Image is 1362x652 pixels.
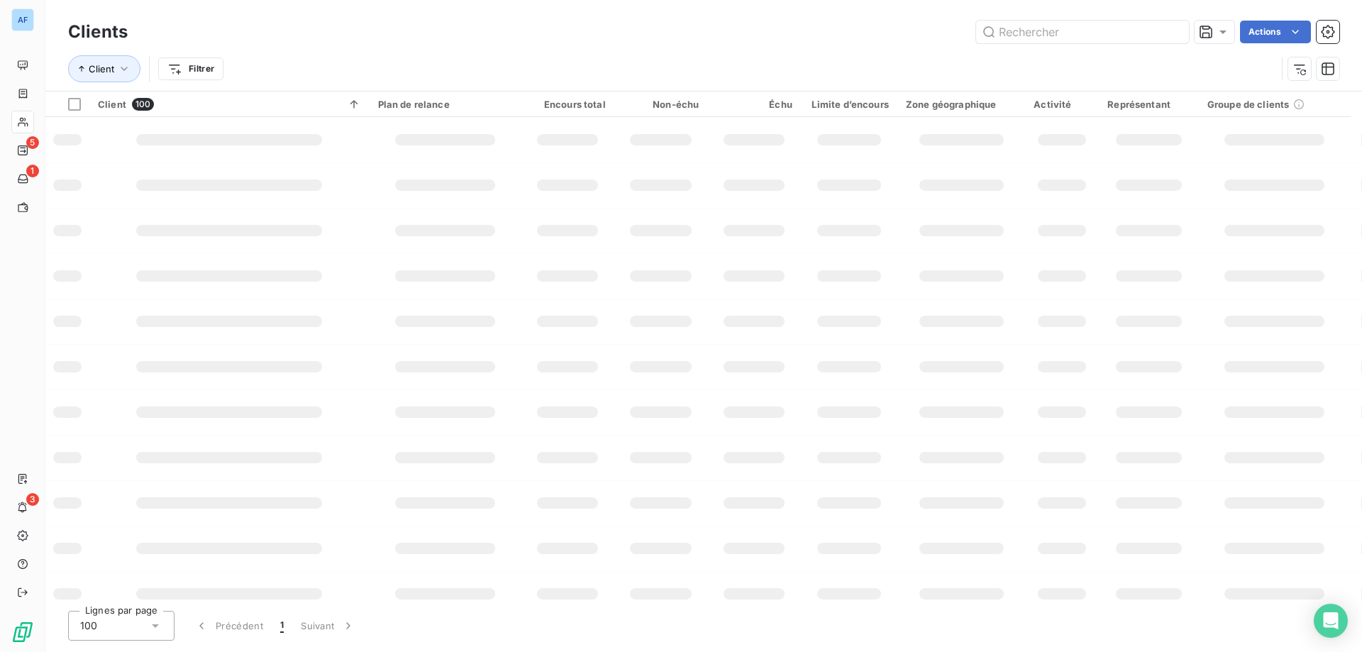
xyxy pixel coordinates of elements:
div: Représentant [1107,99,1190,110]
div: Open Intercom Messenger [1314,604,1348,638]
span: 1 [26,165,39,177]
img: Logo LeanPay [11,621,34,643]
span: Client [98,99,126,110]
span: 5 [26,136,39,149]
button: Suivant [292,611,364,641]
button: 1 [272,611,292,641]
span: Groupe de clients [1207,99,1290,110]
div: Plan de relance [378,99,513,110]
div: Activité [1034,99,1090,110]
button: Client [68,55,140,82]
span: 100 [80,619,97,633]
div: AF [11,9,34,31]
div: Limite d’encours [809,99,889,110]
div: Échu [716,99,792,110]
div: Non-échu [623,99,699,110]
a: 1 [11,167,33,190]
div: Zone géographique [906,99,1017,110]
input: Rechercher [976,21,1189,43]
div: Encours total [529,99,606,110]
span: 100 [132,98,154,111]
a: 5 [11,139,33,162]
span: Client [89,63,114,74]
button: Précédent [186,611,272,641]
button: Actions [1240,21,1311,43]
h3: Clients [68,19,128,45]
span: 3 [26,493,39,506]
button: Filtrer [158,57,223,80]
span: 1 [280,619,284,633]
